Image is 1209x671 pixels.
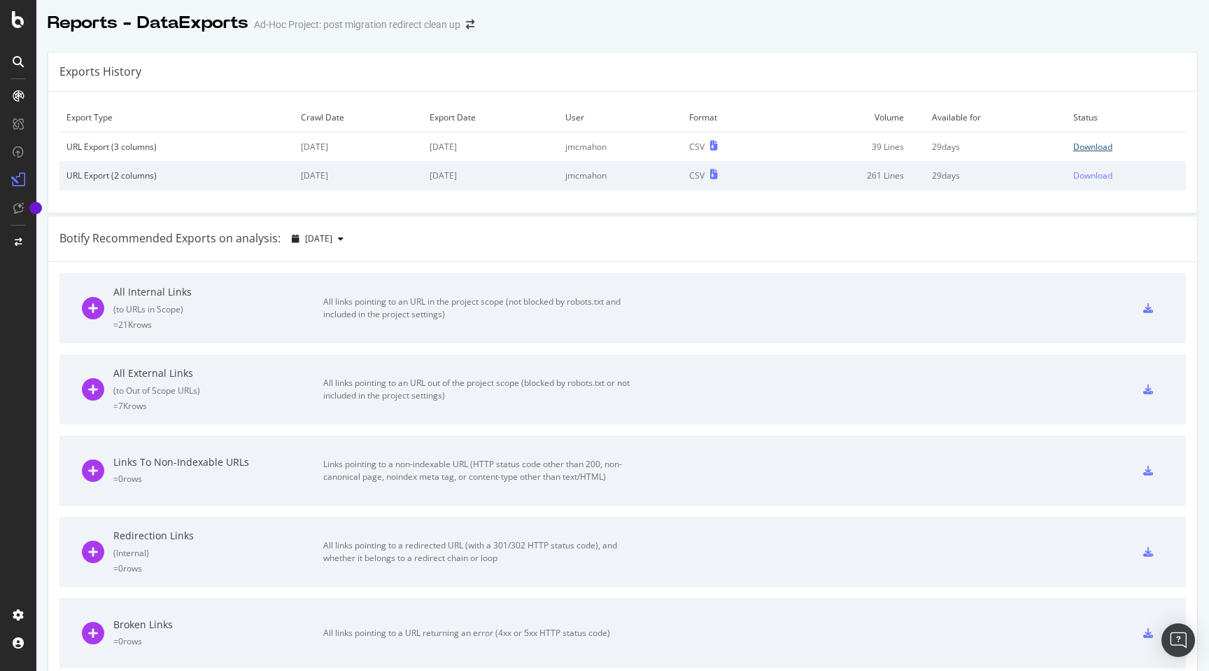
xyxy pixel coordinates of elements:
div: All Internal Links [113,285,323,299]
div: CSV [689,141,705,153]
div: Botify Recommended Exports on analysis: [59,230,281,247]
div: Broken Links [113,618,323,632]
a: Download [1073,141,1179,153]
div: = 0 rows [113,635,323,647]
div: Reports - DataExports [48,11,248,35]
div: Open Intercom Messenger [1161,623,1195,657]
div: Links pointing to a non-indexable URL (HTTP status code other than 200, non-canonical page, noind... [323,458,638,483]
div: All links pointing to an URL in the project scope (not blocked by robots.txt and included in the ... [323,296,638,321]
td: User [558,103,683,132]
div: csv-export [1143,628,1153,638]
div: All External Links [113,366,323,380]
div: All links pointing to a URL returning an error (4xx or 5xx HTTP status code) [323,627,638,639]
td: Export Date [423,103,558,132]
div: ( to URLs in Scope ) [113,303,323,315]
td: jmcmahon [558,132,683,162]
div: ( Internal ) [113,547,323,559]
div: Download [1073,170,1112,181]
div: All links pointing to a redirected URL (with a 301/302 HTTP status code), and whether it belongs ... [323,539,638,565]
td: 29 days [925,161,1066,190]
div: = 7K rows [113,400,323,412]
div: URL Export (2 columns) [66,170,287,181]
td: [DATE] [294,161,423,190]
td: [DATE] [423,132,558,162]
div: URL Export (3 columns) [66,141,287,153]
div: ( to Out of Scope URLs ) [113,385,323,396]
td: Volume [779,103,925,132]
td: Export Type [59,103,294,132]
span: 2025 Sep. 5th [305,233,332,244]
div: = 0 rows [113,562,323,574]
td: 39 Lines [779,132,925,162]
div: csv-export [1143,466,1153,476]
td: Crawl Date [294,103,423,132]
div: csv-export [1143,385,1153,394]
div: arrow-right-arrow-left [466,20,474,29]
td: [DATE] [423,161,558,190]
div: csv-export [1143,547,1153,557]
div: CSV [689,170,705,181]
td: 261 Lines [779,161,925,190]
div: Tooltip anchor [29,202,42,214]
td: Status [1066,103,1186,132]
div: csv-export [1143,303,1153,313]
td: 29 days [925,132,1066,162]
div: All links pointing to an URL out of the project scope (blocked by robots.txt or not included in t... [323,377,638,402]
div: Ad-Hoc Project: post migration redirect clean up [254,18,460,32]
div: Exports History [59,64,141,80]
div: = 0 rows [113,473,323,485]
td: Format [682,103,778,132]
div: Download [1073,141,1112,153]
a: Download [1073,170,1179,181]
td: Available for [925,103,1066,132]
button: [DATE] [286,228,349,250]
div: = 21K rows [113,319,323,331]
div: Redirection Links [113,529,323,543]
td: jmcmahon [558,161,683,190]
td: [DATE] [294,132,423,162]
div: Links To Non-Indexable URLs [113,455,323,469]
